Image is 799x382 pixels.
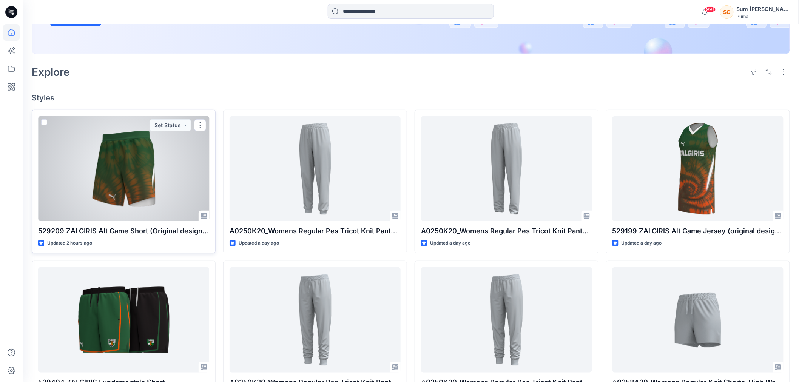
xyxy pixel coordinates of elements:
[38,116,209,221] a: 529209 ZALGIRIS Alt Game Short (Original design, 1 way placement cut))
[32,66,70,78] h2: Explore
[612,116,784,221] a: 529199 ZALGIRIS Alt Game Jersey (original design, 1 way placement cut)
[239,239,279,247] p: Updated a day ago
[612,226,784,236] p: 529199 ZALGIRIS Alt Game Jersey (original design, 1 way placement cut)
[38,267,209,372] a: 529404 ZALGIRIS Fundamentals Short..
[720,5,734,19] div: SC
[705,6,716,12] span: 99+
[430,239,470,247] p: Updated a day ago
[230,226,401,236] p: A0250K20_Womens Regular Pes Tricot Knit Pants_High Rise_Closed cuff_CV01
[230,116,401,221] a: A0250K20_Womens Regular Pes Tricot Knit Pants_High Rise_Closed cuff_CV01
[622,239,662,247] p: Updated a day ago
[737,5,790,14] div: Sum [PERSON_NAME]
[421,267,592,372] a: A0250K20_Womens Regular Pes Tricot Knit Pants_Mid Rise_Closed cuff_CV01
[421,226,592,236] p: A0250K20_Womens Regular Pes Tricot Knit Pants_High Rise_Open Hem_CV02
[737,14,790,19] div: Puma
[612,267,784,372] a: A0258A20_Womens Regular Knit Shorts_High Waist_CV01
[38,226,209,236] p: 529209 ZALGIRIS Alt Game Short (Original design, 1 way placement cut))
[47,239,92,247] p: Updated 2 hours ago
[421,116,592,221] a: A0250K20_Womens Regular Pes Tricot Knit Pants_High Rise_Open Hem_CV02
[230,267,401,372] a: A0250K20_Womens Regular Pes Tricot Knit Pants_Mid Rise_Closed cuff_CV01
[32,93,790,102] h4: Styles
